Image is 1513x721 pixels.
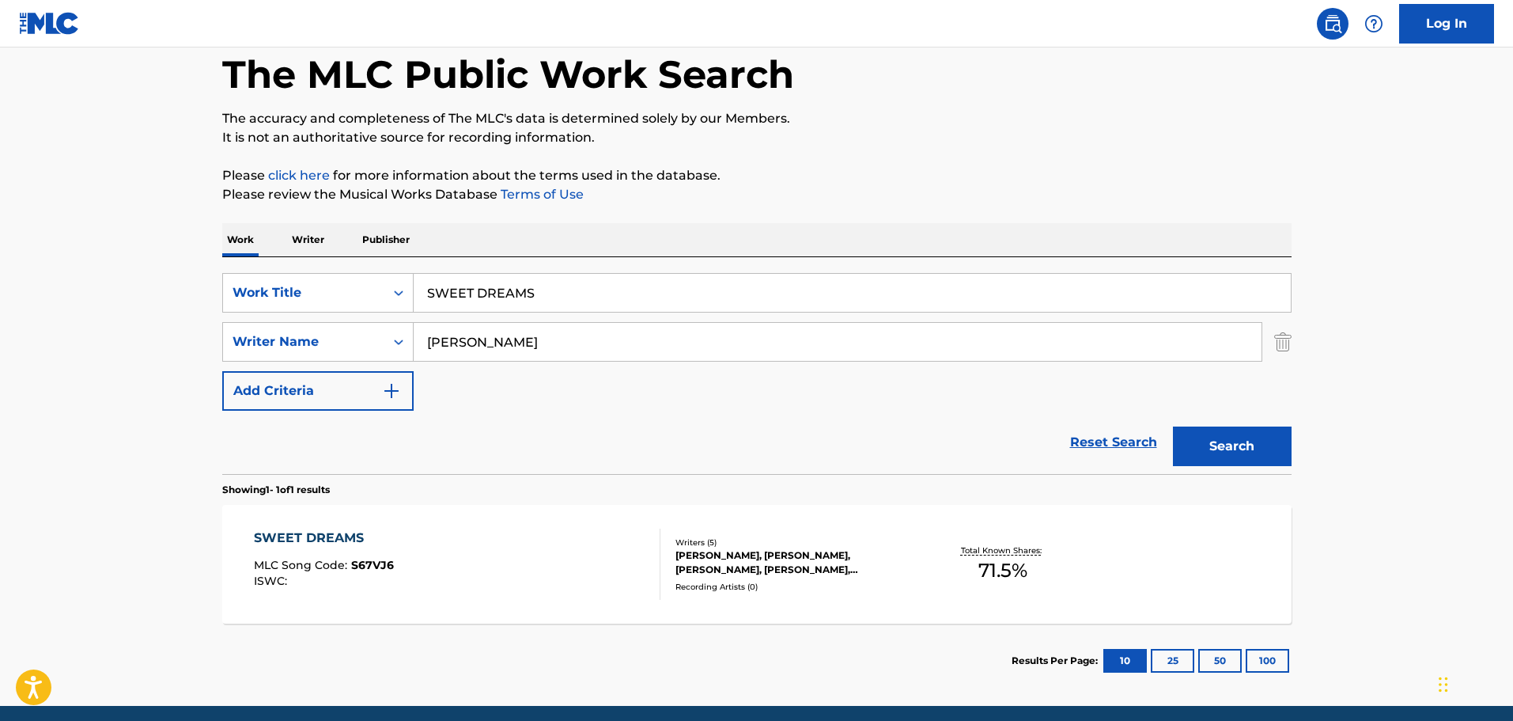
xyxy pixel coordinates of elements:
p: Results Per Page: [1012,654,1102,668]
img: 9d2ae6d4665cec9f34b9.svg [382,381,401,400]
img: Delete Criterion [1274,322,1292,362]
span: 71.5 % [978,556,1027,585]
button: 25 [1151,649,1194,673]
div: Writer Name [233,332,375,351]
a: Terms of Use [497,187,584,202]
p: Please for more information about the terms used in the database. [222,166,1292,185]
span: ISWC : [254,574,291,588]
div: Drag [1439,661,1448,708]
div: [PERSON_NAME], [PERSON_NAME], [PERSON_NAME], [PERSON_NAME], [PERSON_NAME] [PERSON_NAME] [675,548,914,577]
button: 50 [1198,649,1242,673]
a: click here [268,168,330,183]
button: 100 [1246,649,1289,673]
p: Work [222,223,259,256]
p: Total Known Shares: [961,545,1046,556]
div: Help [1358,8,1390,40]
div: Writers ( 5 ) [675,537,914,548]
form: Search Form [222,273,1292,474]
p: The accuracy and completeness of The MLC's data is determined solely by our Members. [222,109,1292,128]
p: Please review the Musical Works Database [222,185,1292,204]
span: S67VJ6 [351,558,394,572]
a: SWEET DREAMSMLC Song Code:S67VJ6ISWC:Writers (5)[PERSON_NAME], [PERSON_NAME], [PERSON_NAME], [PER... [222,505,1292,624]
a: Reset Search [1062,425,1165,460]
div: SWEET DREAMS [254,529,394,548]
span: MLC Song Code : [254,558,351,572]
button: 10 [1103,649,1147,673]
img: MLC Logo [19,12,80,35]
a: Public Search [1317,8,1348,40]
img: help [1364,14,1383,33]
p: Publisher [357,223,414,256]
a: Log In [1399,4,1494,44]
p: Showing 1 - 1 of 1 results [222,483,330,497]
p: Writer [287,223,329,256]
button: Search [1173,427,1292,466]
p: It is not an authoritative source for recording information. [222,128,1292,147]
iframe: Chat Widget [1434,645,1513,721]
div: Recording Artists ( 0 ) [675,581,914,593]
h1: The MLC Public Work Search [222,51,794,98]
button: Add Criteria [222,371,414,411]
div: Work Title [233,283,375,302]
img: search [1323,14,1342,33]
